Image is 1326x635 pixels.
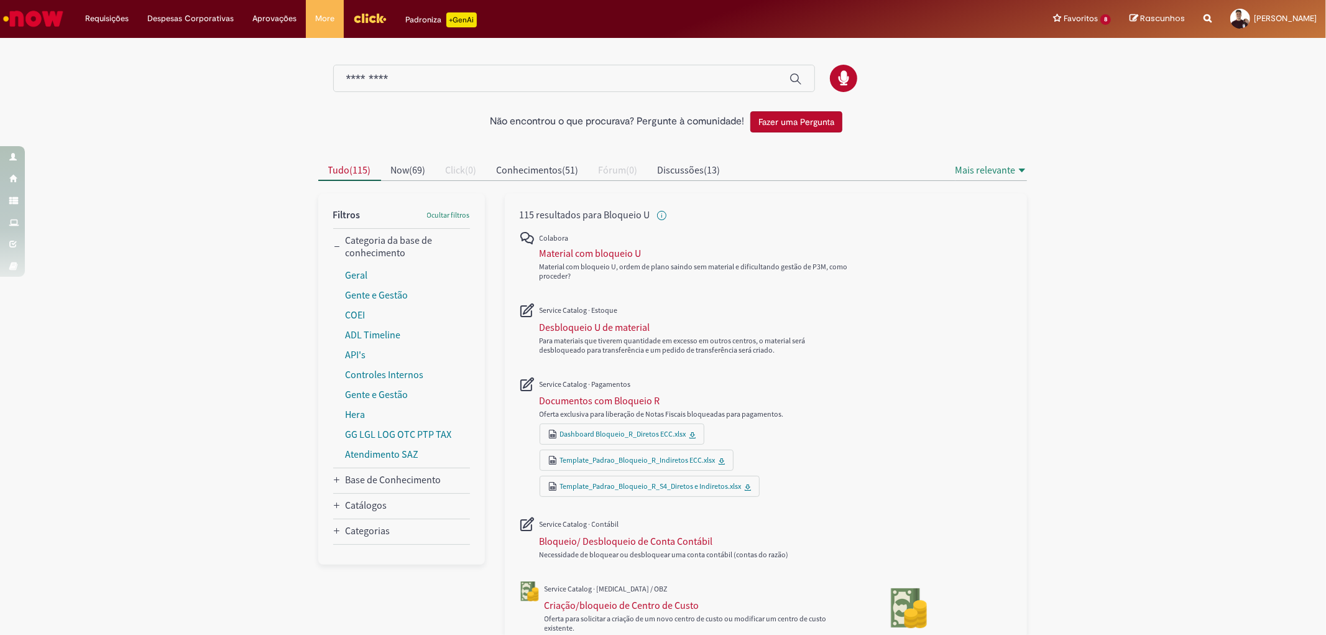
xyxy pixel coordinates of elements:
span: [PERSON_NAME] [1254,13,1317,24]
span: Rascunhos [1140,12,1185,24]
p: +GenAi [446,12,477,27]
span: More [315,12,334,25]
button: Fazer uma Pergunta [750,111,842,132]
div: Padroniza [405,12,477,27]
h2: Não encontrou o que procurava? Pergunte à comunidade! [490,116,744,127]
span: Favoritos [1064,12,1098,25]
span: Aprovações [252,12,297,25]
span: Requisições [85,12,129,25]
img: ServiceNow [1,6,65,31]
span: Despesas Corporativas [147,12,234,25]
a: Rascunhos [1130,13,1185,25]
span: 8 [1100,14,1111,25]
img: click_logo_yellow_360x200.png [353,9,387,27]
